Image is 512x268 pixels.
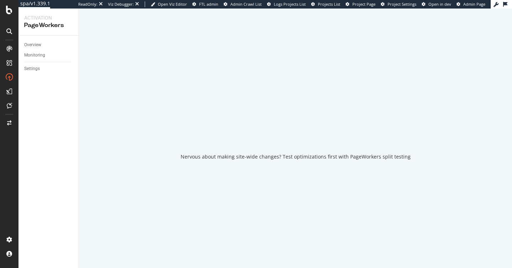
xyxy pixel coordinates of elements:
[24,65,74,73] a: Settings
[457,1,485,7] a: Admin Page
[192,1,218,7] a: FTL admin
[463,1,485,7] span: Admin Page
[224,1,262,7] a: Admin Crawl List
[381,1,416,7] a: Project Settings
[274,1,306,7] span: Logs Projects List
[181,153,411,160] div: Nervous about making site-wide changes? Test optimizations first with PageWorkers split testing
[24,65,40,73] div: Settings
[24,52,74,59] a: Monitoring
[270,116,321,142] div: animation
[108,1,134,7] div: Viz Debugger:
[24,41,41,49] div: Overview
[78,1,97,7] div: ReadOnly:
[24,52,45,59] div: Monitoring
[230,1,262,7] span: Admin Crawl List
[24,41,74,49] a: Overview
[318,1,340,7] span: Projects List
[24,21,73,30] div: PageWorkers
[151,1,187,7] a: Open Viz Editor
[352,1,375,7] span: Project Page
[388,1,416,7] span: Project Settings
[158,1,187,7] span: Open Viz Editor
[346,1,375,7] a: Project Page
[422,1,451,7] a: Open in dev
[199,1,218,7] span: FTL admin
[311,1,340,7] a: Projects List
[267,1,306,7] a: Logs Projects List
[428,1,451,7] span: Open in dev
[24,14,73,21] div: Activation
